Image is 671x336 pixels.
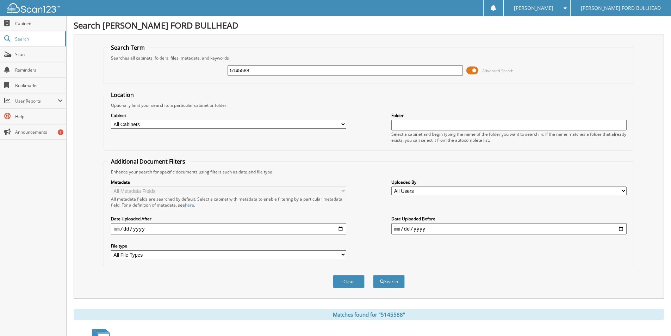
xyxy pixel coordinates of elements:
span: [PERSON_NAME] [514,6,553,10]
span: Scan [15,51,63,57]
label: Cabinet [111,112,346,118]
span: Search [15,36,62,42]
span: Bookmarks [15,83,63,88]
span: Cabinets [15,20,63,26]
label: Folder [391,112,627,118]
div: All metadata fields are searched by default. Select a cabinet with metadata to enable filtering b... [111,196,346,208]
label: Uploaded By [391,179,627,185]
span: User Reports [15,98,58,104]
button: Clear [333,275,365,288]
img: scan123-logo-white.svg [7,3,60,13]
span: Reminders [15,67,63,73]
span: Announcements [15,129,63,135]
label: File type [111,243,346,249]
legend: Additional Document Filters [107,158,189,165]
span: Help [15,114,63,120]
h1: Search [PERSON_NAME] FORD BULLHEAD [74,19,664,31]
legend: Search Term [107,44,148,51]
button: Search [373,275,405,288]
input: start [111,223,346,234]
div: Optionally limit your search to a particular cabinet or folder [107,102,630,108]
label: Date Uploaded After [111,216,346,222]
div: 1 [58,129,63,135]
div: Matches found for "5145588" [74,309,664,320]
input: end [391,223,627,234]
span: [PERSON_NAME] FORD BULLHEAD [581,6,661,10]
a: here [185,202,194,208]
legend: Location [107,91,137,99]
label: Metadata [111,179,346,185]
div: Enhance your search for specific documents using filters such as date and file type. [107,169,630,175]
div: Searches all cabinets, folders, files, metadata, and keywords [107,55,630,61]
label: Date Uploaded Before [391,216,627,222]
div: Select a cabinet and begin typing the name of the folder you want to search in. If the name match... [391,131,627,143]
span: Advanced Search [482,68,514,73]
